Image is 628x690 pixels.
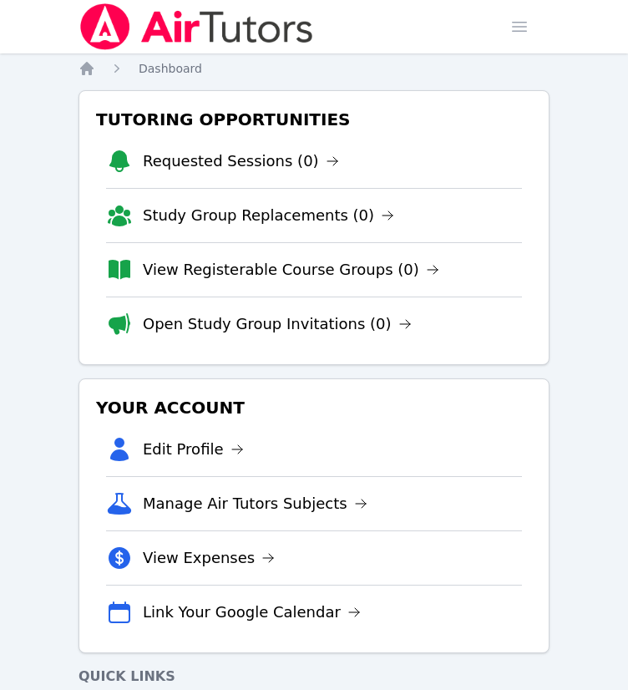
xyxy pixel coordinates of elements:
h3: Tutoring Opportunities [93,104,535,134]
a: Link Your Google Calendar [143,601,361,624]
span: Dashboard [139,62,202,75]
img: Air Tutors [78,3,315,50]
a: View Registerable Course Groups (0) [143,258,439,282]
a: Requested Sessions (0) [143,150,339,173]
a: Dashboard [139,60,202,77]
h4: Quick Links [78,667,549,687]
a: Manage Air Tutors Subjects [143,492,367,515]
a: Study Group Replacements (0) [143,204,394,227]
a: View Expenses [143,546,275,570]
nav: Breadcrumb [78,60,549,77]
h3: Your Account [93,393,535,423]
a: Open Study Group Invitations (0) [143,312,412,336]
a: Edit Profile [143,438,244,461]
